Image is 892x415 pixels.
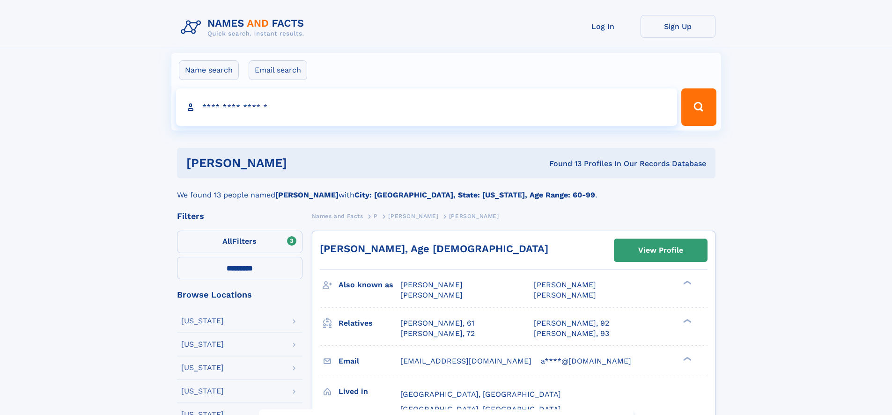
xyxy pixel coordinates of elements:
[534,291,596,299] span: [PERSON_NAME]
[641,15,715,38] a: Sign Up
[566,15,641,38] a: Log In
[400,280,463,289] span: [PERSON_NAME]
[339,315,400,331] h3: Relatives
[374,210,378,222] a: P
[339,384,400,400] h3: Lived in
[681,356,692,362] div: ❯
[534,280,596,289] span: [PERSON_NAME]
[400,405,561,414] span: [GEOGRAPHIC_DATA], [GEOGRAPHIC_DATA]
[681,280,692,286] div: ❯
[177,15,312,40] img: Logo Names and Facts
[400,357,531,365] span: [EMAIL_ADDRESS][DOMAIN_NAME]
[400,390,561,399] span: [GEOGRAPHIC_DATA], [GEOGRAPHIC_DATA]
[449,213,499,219] span: [PERSON_NAME]
[681,88,716,126] button: Search Button
[418,159,706,169] div: Found 13 Profiles In Our Records Database
[222,237,232,246] span: All
[681,318,692,324] div: ❯
[177,178,715,201] div: We found 13 people named with .
[181,364,224,371] div: [US_STATE]
[249,60,307,80] label: Email search
[181,317,224,325] div: [US_STATE]
[312,210,363,222] a: Names and Facts
[186,157,418,169] h1: [PERSON_NAME]
[400,328,475,339] a: [PERSON_NAME], 72
[354,190,595,199] b: City: [GEOGRAPHIC_DATA], State: [US_STATE], Age Range: 60-99
[400,291,463,299] span: [PERSON_NAME]
[638,240,683,261] div: View Profile
[339,353,400,369] h3: Email
[176,88,678,126] input: search input
[275,190,339,199] b: [PERSON_NAME]
[320,243,548,255] a: [PERSON_NAME], Age [DEMOGRAPHIC_DATA]
[374,213,378,219] span: P
[614,239,707,262] a: View Profile
[534,328,609,339] a: [PERSON_NAME], 93
[177,212,302,220] div: Filters
[179,60,239,80] label: Name search
[388,210,438,222] a: [PERSON_NAME]
[181,341,224,348] div: [US_STATE]
[181,387,224,395] div: [US_STATE]
[388,213,438,219] span: [PERSON_NAME]
[534,318,609,328] a: [PERSON_NAME], 92
[339,277,400,293] h3: Also known as
[177,291,302,299] div: Browse Locations
[400,318,474,328] a: [PERSON_NAME], 61
[177,231,302,253] label: Filters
